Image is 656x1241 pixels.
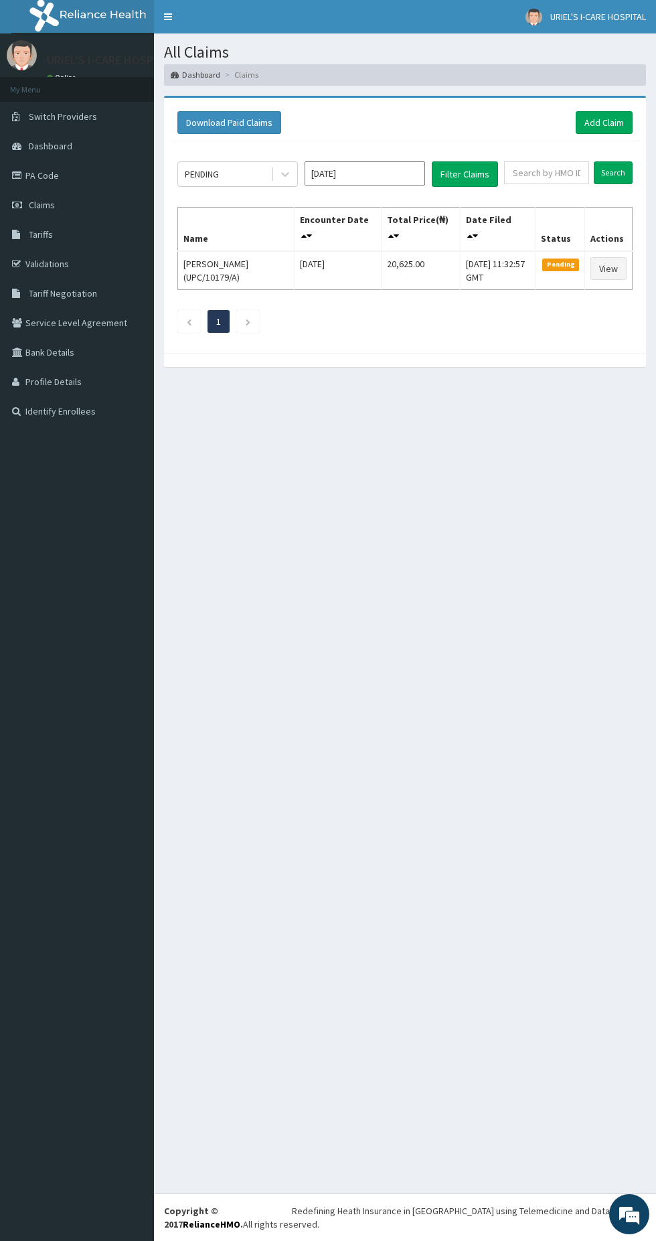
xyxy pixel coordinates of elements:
[178,251,295,290] td: [PERSON_NAME] (UPC/10179/A)
[294,207,381,251] th: Encounter Date
[245,315,251,327] a: Next page
[29,228,53,240] span: Tariffs
[164,44,646,61] h1: All Claims
[504,161,589,184] input: Search by HMO ID
[576,111,633,134] a: Add Claim
[584,207,632,251] th: Actions
[171,69,220,80] a: Dashboard
[294,251,381,290] td: [DATE]
[29,287,97,299] span: Tariff Negotiation
[525,9,542,25] img: User Image
[47,73,79,82] a: Online
[29,111,97,123] span: Switch Providers
[29,199,55,211] span: Claims
[432,161,498,187] button: Filter Claims
[7,40,37,70] img: User Image
[185,167,219,181] div: PENDING
[154,1193,656,1241] footer: All rights reserved.
[216,315,221,327] a: Page 1 is your current page
[536,207,585,251] th: Status
[292,1204,646,1218] div: Redefining Heath Insurance in [GEOGRAPHIC_DATA] using Telemedicine and Data Science!
[222,69,258,80] li: Claims
[594,161,633,184] input: Search
[542,259,579,271] span: Pending
[590,257,627,280] a: View
[29,140,72,152] span: Dashboard
[305,161,425,186] input: Select Month and Year
[550,11,646,23] span: URIEL'S I-CARE HOSPITAL
[178,207,295,251] th: Name
[460,251,535,290] td: [DATE] 11:32:57 GMT
[47,54,176,66] p: URIEL'S I-CARE HOSPITAL
[381,207,460,251] th: Total Price(₦)
[177,111,281,134] button: Download Paid Claims
[381,251,460,290] td: 20,625.00
[183,1218,240,1230] a: RelianceHMO
[164,1205,243,1230] strong: Copyright © 2017 .
[186,315,192,327] a: Previous page
[460,207,535,251] th: Date Filed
